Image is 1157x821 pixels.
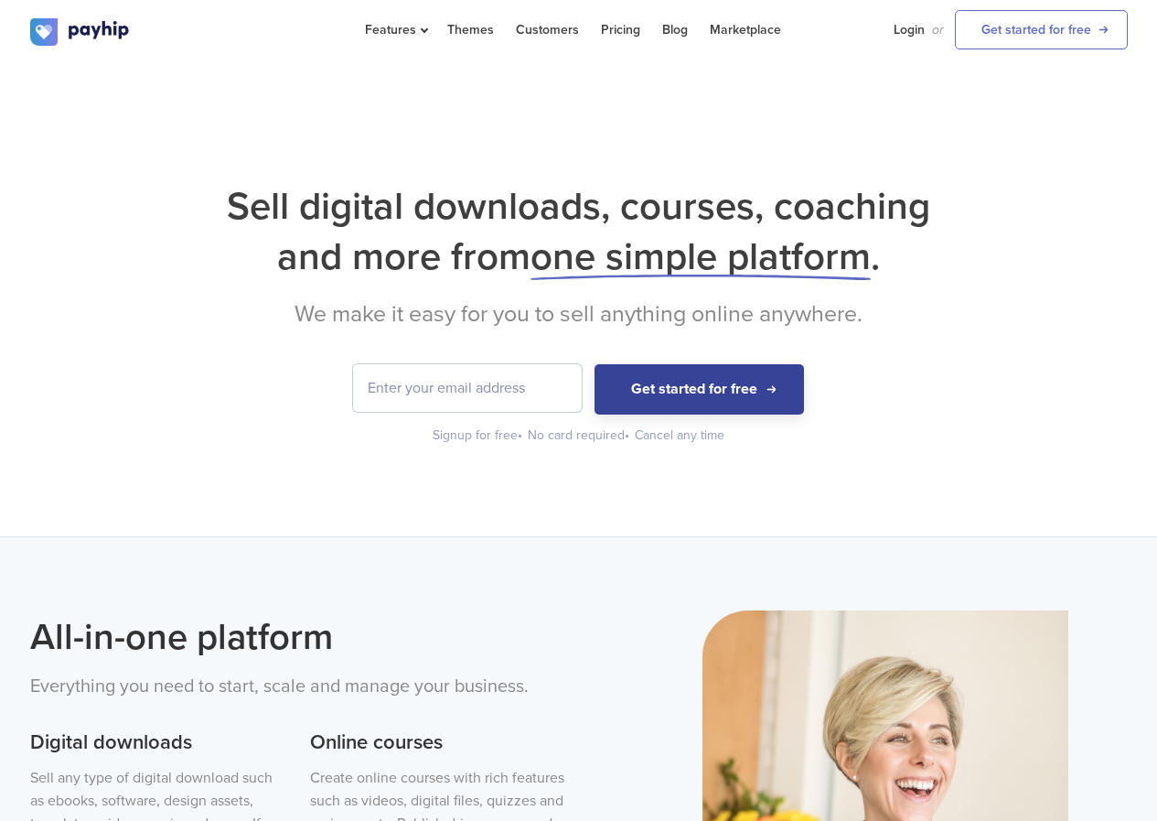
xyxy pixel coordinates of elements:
[353,364,582,412] input: Enter your email address
[433,427,524,445] div: Signup for free
[365,22,425,38] span: Features
[30,18,131,46] img: logo.svg
[30,300,1128,328] h2: We make it easy for you to sell anything online anywhere.
[30,181,1128,282] h1: Sell digital downloads, courses, coaching and more from
[518,427,522,443] span: •
[955,10,1128,49] a: Get started for free
[528,427,631,445] div: No card required
[595,364,804,415] button: Get started for free
[625,427,629,443] span: •
[530,233,871,280] span: one simple platform
[635,427,724,445] div: Cancel any time
[310,729,564,758] h3: Online courses
[30,729,284,758] h3: Digital downloads
[30,673,565,701] p: Everything you need to start, scale and manage your business.
[871,233,880,280] span: .
[30,610,565,664] h2: All-in-one platform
